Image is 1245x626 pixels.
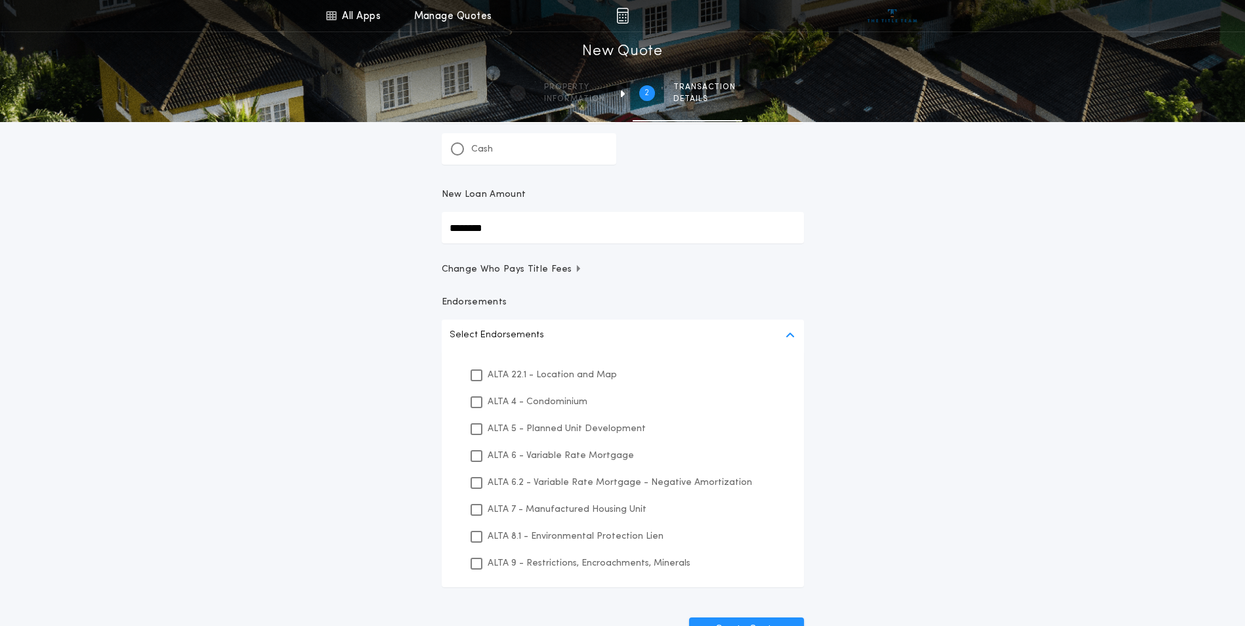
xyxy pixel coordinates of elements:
[442,351,804,587] ul: Select Endorsements
[582,41,662,62] h1: New Quote
[442,188,526,201] p: New Loan Amount
[488,422,646,436] p: ALTA 5 - Planned Unit Development
[488,449,634,463] p: ALTA 6 - Variable Rate Mortgage
[488,556,690,570] p: ALTA 9 - Restrictions, Encroachments, Minerals
[673,82,736,93] span: Transaction
[488,395,587,409] p: ALTA 4 - Condominium
[442,263,804,276] button: Change Who Pays Title Fees
[442,212,804,243] input: New Loan Amount
[616,8,629,24] img: img
[488,368,617,382] p: ALTA 22.1 - Location and Map
[544,94,605,104] span: information
[868,9,917,22] img: vs-icon
[673,94,736,104] span: details
[488,530,664,543] p: ALTA 8.1 - Environmental Protection Lien
[450,327,544,343] p: Select Endorsements
[471,143,493,156] p: Cash
[442,320,804,351] button: Select Endorsements
[442,296,804,309] p: Endorsements
[488,503,646,516] p: ALTA 7 - Manufactured Housing Unit
[442,263,583,276] span: Change Who Pays Title Fees
[544,82,605,93] span: Property
[644,88,649,98] h2: 2
[488,476,752,490] p: ALTA 6.2 - Variable Rate Mortgage - Negative Amortization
